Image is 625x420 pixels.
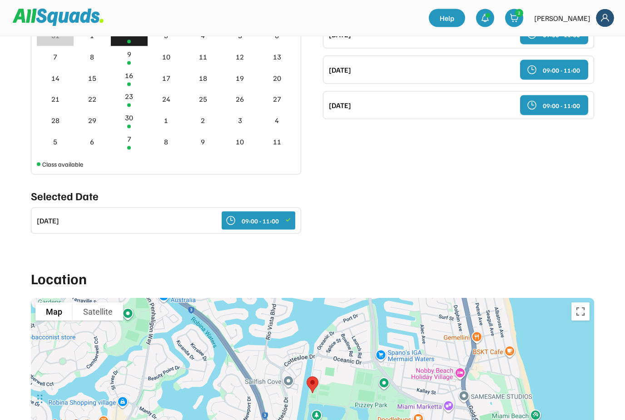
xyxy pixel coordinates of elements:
div: 30 [125,112,133,123]
div: 11 [199,51,207,62]
div: 09:00 - 11:00 [543,101,580,110]
div: [DATE] [329,100,515,111]
div: 6 [90,136,94,147]
img: bell-03%20%281%29.svg [481,14,490,23]
div: 20 [273,73,281,84]
button: Show street map [35,303,73,321]
div: [DATE] [329,64,515,75]
div: 19 [236,73,244,84]
button: Toggle fullscreen view [571,303,590,321]
div: Location [31,267,594,289]
div: Selected Date [31,188,301,204]
div: 25 [199,94,207,104]
div: 09:00 - 11:00 [543,65,580,75]
a: Help [429,9,465,27]
div: 8 [164,136,168,147]
div: 17 [162,73,170,84]
div: 23 [125,91,133,102]
div: 3 [238,115,242,126]
div: 9 [127,49,131,59]
div: Class available [42,159,83,169]
img: shopping-cart-01%20%281%29.svg [510,14,519,23]
div: 14 [51,73,60,84]
div: 13 [273,51,281,62]
div: 11 [273,136,281,147]
div: 7 [127,133,131,144]
div: 21 [51,94,60,104]
div: 28 [51,115,60,126]
div: 4 [275,115,279,126]
div: [PERSON_NAME] [534,13,590,24]
div: 16 [125,70,133,81]
div: 09:00 - 11:00 [242,216,279,226]
div: 29 [88,115,96,126]
div: 26 [236,94,244,104]
div: [DATE] [37,215,59,226]
img: Frame%2018.svg [596,9,614,27]
div: 10 [162,51,170,62]
div: 5 [53,136,57,147]
div: 9 [201,136,205,147]
div: 18 [199,73,207,84]
img: Squad%20Logo.svg [13,9,104,26]
div: 7 [53,51,57,62]
div: 12 [236,51,244,62]
div: 27 [273,94,281,104]
div: 15 [88,73,96,84]
div: 2 [201,115,205,126]
button: Show satellite imagery [73,303,123,321]
div: 1 [164,115,168,126]
div: 8 [90,51,94,62]
div: 24 [162,94,170,104]
div: 2 [516,10,523,16]
div: 22 [88,94,96,104]
div: 10 [236,136,244,147]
